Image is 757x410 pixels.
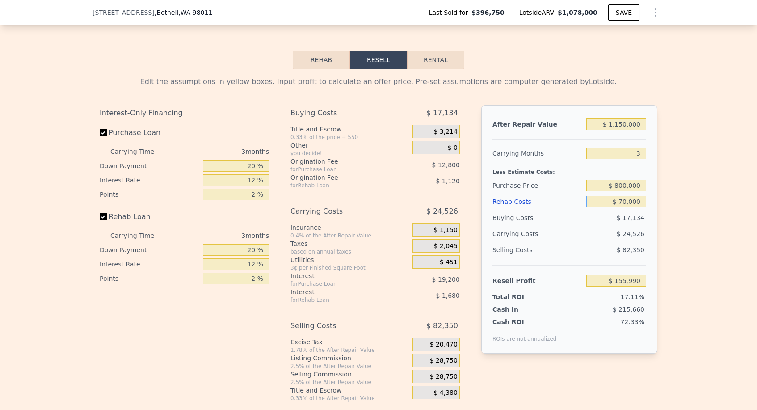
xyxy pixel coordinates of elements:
[290,166,390,173] div: for Purchase Loan
[440,258,458,266] span: $ 451
[93,8,155,17] span: [STREET_ADDRESS]
[471,8,505,17] span: $396,750
[492,194,583,210] div: Rehab Costs
[290,363,409,370] div: 2.5% of the After Repair Value
[290,105,390,121] div: Buying Costs
[429,8,472,17] span: Last Sold for
[290,232,409,239] div: 0.4% of the After Repair Value
[290,255,409,264] div: Utilities
[172,228,269,243] div: 3 months
[426,203,458,220] span: $ 24,526
[617,246,644,254] span: $ 82,350
[110,144,168,159] div: Carrying Time
[492,317,557,326] div: Cash ROI
[519,8,558,17] span: Lotside ARV
[100,187,199,202] div: Points
[433,389,457,397] span: $ 4,380
[155,8,213,17] span: , Bothell
[621,293,644,300] span: 17.11%
[492,145,583,161] div: Carrying Months
[426,318,458,334] span: $ 82,350
[290,203,390,220] div: Carrying Costs
[100,129,107,136] input: Purchase Loan
[492,326,557,342] div: ROIs are not annualized
[290,318,390,334] div: Selling Costs
[492,273,583,289] div: Resell Profit
[100,125,199,141] label: Purchase Loan
[290,287,390,296] div: Interest
[100,105,269,121] div: Interest-Only Financing
[290,338,409,347] div: Excise Tax
[433,226,457,234] span: $ 1,150
[290,134,409,141] div: 0.33% of the price + 550
[290,239,409,248] div: Taxes
[430,341,458,349] span: $ 20,470
[290,354,409,363] div: Listing Commission
[647,4,664,21] button: Show Options
[350,51,407,69] button: Resell
[290,395,409,402] div: 0.33% of the After Repair Value
[558,9,597,16] span: $1,078,000
[290,125,409,134] div: Title and Escrow
[613,306,644,313] span: $ 215,660
[407,51,464,69] button: Rental
[290,182,390,189] div: for Rehab Loan
[617,214,644,221] span: $ 17,134
[290,150,409,157] div: you decide!
[492,161,646,178] div: Less Estimate Costs:
[426,105,458,121] span: $ 17,134
[433,242,457,250] span: $ 2,045
[290,223,409,232] div: Insurance
[110,228,168,243] div: Carrying Time
[448,144,458,152] span: $ 0
[290,386,409,395] div: Title and Escrow
[290,296,390,304] div: for Rehab Loan
[608,4,639,21] button: SAVE
[100,213,107,220] input: Rehab Loan
[492,292,548,301] div: Total ROI
[492,226,548,242] div: Carrying Costs
[621,318,644,325] span: 72.33%
[172,144,269,159] div: 3 months
[290,173,390,182] div: Origination Fee
[432,161,460,169] span: $ 12,800
[430,373,458,381] span: $ 28,750
[100,257,199,271] div: Interest Rate
[432,276,460,283] span: $ 19,200
[100,76,657,87] div: Edit the assumptions in yellow boxes. Input profit to calculate an offer price. Pre-set assumptio...
[290,141,409,150] div: Other
[430,357,458,365] span: $ 28,750
[100,173,199,187] div: Interest Rate
[492,178,583,194] div: Purchase Price
[290,157,390,166] div: Origination Fee
[100,159,199,173] div: Down Payment
[290,264,409,271] div: 3¢ per Finished Square Foot
[290,347,409,354] div: 1.78% of the After Repair Value
[433,128,457,136] span: $ 3,214
[100,271,199,286] div: Points
[492,210,583,226] div: Buying Costs
[290,271,390,280] div: Interest
[492,305,548,314] div: Cash In
[436,178,459,185] span: $ 1,120
[290,280,390,287] div: for Purchase Loan
[617,230,644,237] span: $ 24,526
[290,379,409,386] div: 2.5% of the After Repair Value
[100,243,199,257] div: Down Payment
[178,9,212,16] span: , WA 98011
[293,51,350,69] button: Rehab
[290,248,409,255] div: based on annual taxes
[436,292,459,299] span: $ 1,680
[492,242,583,258] div: Selling Costs
[100,209,199,225] label: Rehab Loan
[290,370,409,379] div: Selling Commission
[492,116,583,132] div: After Repair Value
